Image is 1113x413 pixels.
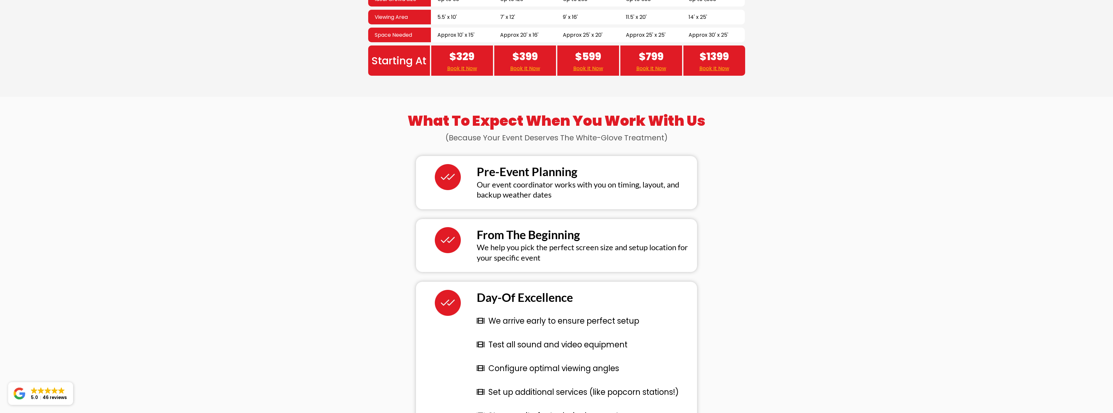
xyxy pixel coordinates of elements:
[626,31,666,39] span: Approx 25' x 25'
[437,31,474,39] span: Approx 10' x 15'
[689,31,728,39] span: Approx 30' x 25'
[8,382,73,405] a: Close GoogleGoogleGoogleGoogleGoogle 5.046 reviews
[700,49,729,64] span: $1399
[368,111,745,130] h1: What To Expect When You Work With Us
[512,49,538,64] span: $399
[435,227,461,253] img: Image
[575,49,601,64] span: $599
[563,13,578,21] span: 9' x 16'
[371,53,426,69] span: Starting At
[375,31,412,39] span: Space Needed
[488,381,689,404] p: Set up additional services (like popcorn stations!)
[488,357,689,380] p: Configure optimal viewing angles
[447,64,477,72] a: Book It Now
[626,13,647,21] span: 11.5' x 20'
[636,64,666,72] a: Book It Now
[573,64,603,72] a: Book It Now
[477,242,691,262] p: We help you pick the perfect screen size and setup location for your specific event
[477,164,691,179] h2: Pre-Event Planning
[375,13,408,21] span: Viewing Area
[689,13,707,21] span: 14' x 25'
[435,290,461,316] img: Image
[437,13,457,21] span: 5.5' x 10'
[368,133,745,143] h2: (Because Your Event Deserves The White-Glove Treatment)
[500,31,538,39] span: Approx 20' x 16'
[510,64,540,72] a: Book It Now
[488,333,689,356] p: Test all sound and video equipment
[477,290,573,304] strong: Day-Of Excellence
[500,13,515,21] span: 7' x 12'
[639,49,664,64] span: $799
[488,309,689,333] p: We arrive early to ensure perfect setup
[477,227,580,242] strong: From The Beginning
[699,64,729,72] a: Book It Now
[449,49,474,64] span: $329
[563,31,602,39] span: Approx 25' x 20'
[435,164,461,190] img: Image
[477,179,691,200] p: Our event coordinator works with you on timing, layout, and backup weather dates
